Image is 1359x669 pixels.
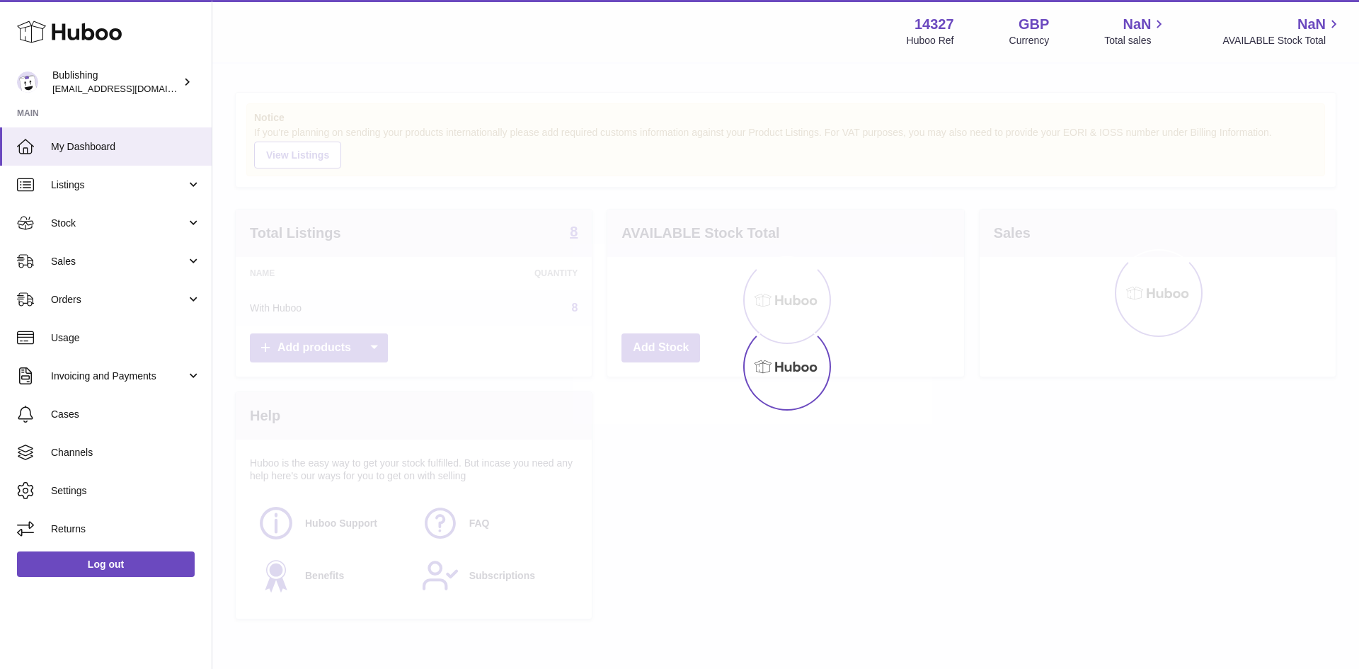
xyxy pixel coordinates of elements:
strong: 14327 [914,15,954,34]
img: internalAdmin-14327@internal.huboo.com [17,72,38,93]
span: Stock [51,217,186,230]
span: My Dashboard [51,140,201,154]
span: Sales [51,255,186,268]
div: Huboo Ref [907,34,954,47]
span: Listings [51,178,186,192]
span: Orders [51,293,186,307]
span: Invoicing and Payments [51,370,186,383]
a: NaN Total sales [1104,15,1167,47]
span: Returns [51,522,201,536]
span: Usage [51,331,201,345]
div: Bublishing [52,69,180,96]
span: [EMAIL_ADDRESS][DOMAIN_NAME] [52,83,208,94]
span: Channels [51,446,201,459]
span: NaN [1123,15,1151,34]
a: NaN AVAILABLE Stock Total [1222,15,1342,47]
span: Settings [51,484,201,498]
span: Cases [51,408,201,421]
a: Log out [17,551,195,577]
span: AVAILABLE Stock Total [1222,34,1342,47]
strong: GBP [1019,15,1049,34]
div: Currency [1009,34,1050,47]
span: Total sales [1104,34,1167,47]
span: NaN [1297,15,1326,34]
